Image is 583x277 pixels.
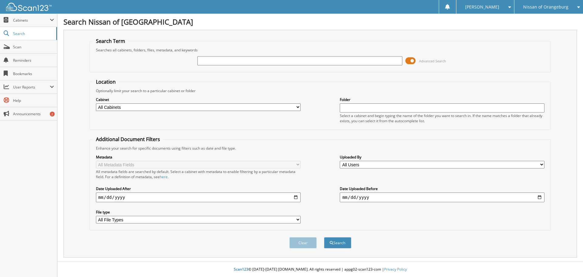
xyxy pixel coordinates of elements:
div: Select a cabinet and begin typing the name of the folder you want to search in. If the name match... [340,113,544,123]
label: Folder [340,97,544,102]
label: Cabinet [96,97,301,102]
span: Reminders [13,58,54,63]
input: end [340,192,544,202]
legend: Additional Document Filters [93,136,163,143]
h1: Search Nissan of [GEOGRAPHIC_DATA] [63,17,577,27]
span: Scan [13,44,54,50]
div: Optionally limit your search to a particular cabinet or folder [93,88,548,93]
div: All metadata fields are searched by default. Select a cabinet with metadata to enable filtering b... [96,169,301,179]
button: Clear [289,237,317,248]
span: Advanced Search [419,59,446,63]
label: Uploaded By [340,154,544,160]
input: start [96,192,301,202]
label: Metadata [96,154,301,160]
span: Announcements [13,111,54,116]
div: 2 [50,112,55,116]
legend: Location [93,78,119,85]
div: Enhance your search for specific documents using filters such as date and file type. [93,146,548,151]
label: Date Uploaded After [96,186,301,191]
span: Bookmarks [13,71,54,76]
span: Cabinets [13,18,50,23]
span: [PERSON_NAME] [465,5,499,9]
a: Privacy Policy [384,267,407,272]
legend: Search Term [93,38,128,44]
button: Search [324,237,351,248]
div: Searches all cabinets, folders, files, metadata, and keywords [93,47,548,53]
label: Date Uploaded Before [340,186,544,191]
span: Nissan of Orangeburg [523,5,568,9]
span: Scan123 [234,267,248,272]
span: Search [13,31,53,36]
a: here [160,174,168,179]
img: scan123-logo-white.svg [6,3,52,11]
label: File type [96,209,301,215]
span: User Reports [13,85,50,90]
div: © [DATE]-[DATE] [DOMAIN_NAME]. All rights reserved | appg02-scan123-com | [57,262,583,277]
span: Help [13,98,54,103]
